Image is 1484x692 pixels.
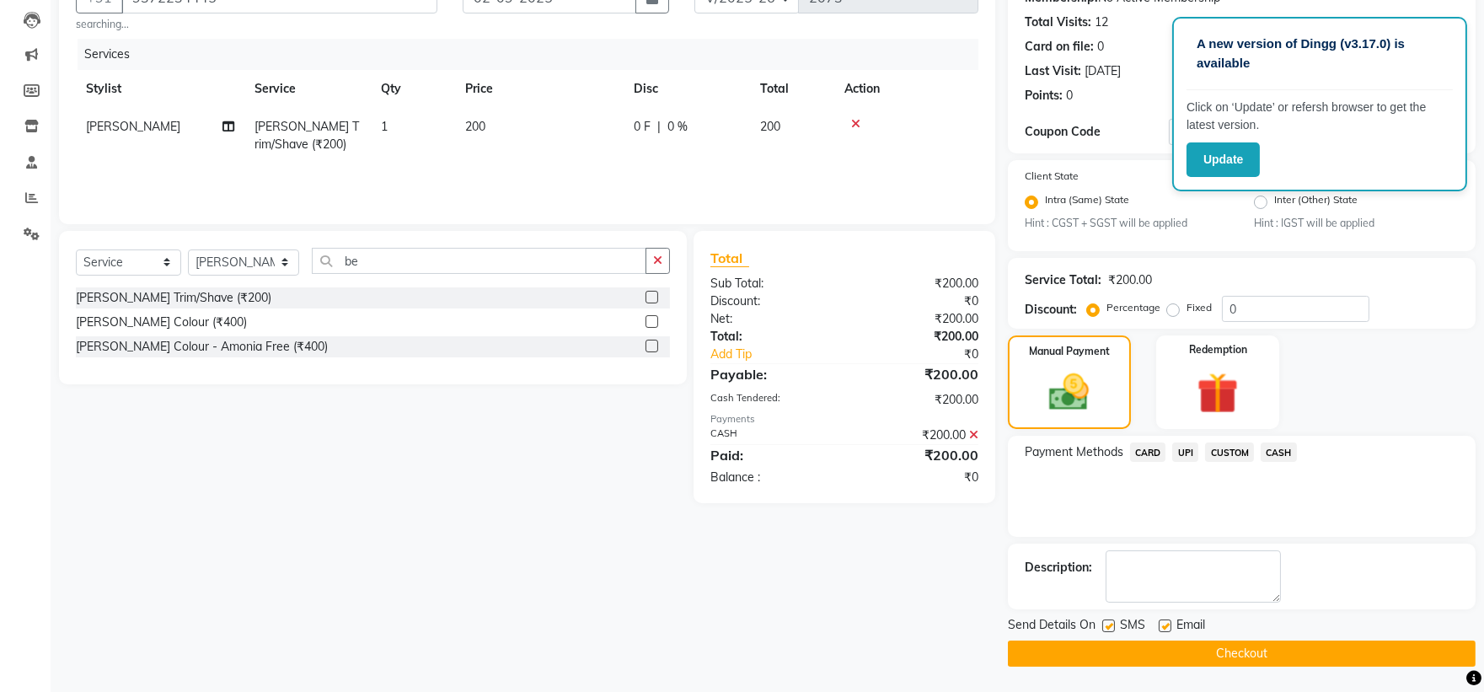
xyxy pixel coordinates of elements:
div: Sub Total: [698,275,844,292]
label: Intra (Same) State [1045,192,1129,212]
span: Email [1176,616,1205,637]
div: ₹200.00 [844,310,991,328]
span: UPI [1172,443,1198,462]
div: [PERSON_NAME] Colour (₹400) [76,314,247,331]
div: Total: [698,328,844,346]
div: Points: [1025,87,1063,105]
span: Total [710,249,749,267]
div: 0 [1097,38,1104,56]
span: 1 [381,119,388,134]
th: Total [750,70,834,108]
div: Last Visit: [1025,62,1081,80]
div: Discount: [698,292,844,310]
div: ₹200.00 [844,391,991,409]
div: Net: [698,310,844,328]
p: Click on ‘Update’ or refersh browser to get the latest version. [1187,99,1453,134]
p: A new version of Dingg (v3.17.0) is available [1197,35,1443,72]
div: CASH [698,426,844,444]
span: | [657,118,661,136]
span: Send Details On [1008,616,1096,637]
a: Add Tip [698,346,869,363]
th: Service [244,70,371,108]
span: [PERSON_NAME] [86,119,180,134]
div: Coupon Code [1025,123,1170,141]
label: Manual Payment [1029,344,1110,359]
span: Payment Methods [1025,443,1123,461]
label: Client State [1025,169,1079,184]
span: 200 [465,119,485,134]
div: Discount: [1025,301,1077,319]
span: SMS [1120,616,1145,637]
div: 0 [1066,87,1073,105]
div: ₹0 [844,292,991,310]
small: searching... [76,17,437,32]
th: Qty [371,70,455,108]
img: _cash.svg [1037,369,1101,415]
div: [DATE] [1085,62,1121,80]
div: ₹0 [869,346,991,363]
button: Update [1187,142,1260,177]
th: Stylist [76,70,244,108]
span: CASH [1261,443,1297,462]
div: ₹200.00 [844,445,991,465]
th: Disc [624,70,750,108]
img: _gift.svg [1184,367,1251,419]
div: ₹200.00 [1108,271,1152,289]
span: CUSTOM [1205,443,1254,462]
span: 200 [760,119,780,134]
div: Balance : [698,469,844,486]
div: Paid: [698,445,844,465]
span: 0 F [634,118,651,136]
div: Description: [1025,559,1092,577]
div: Payable: [698,364,844,384]
label: Percentage [1106,300,1160,315]
span: 0 % [667,118,688,136]
input: Enter Offer / Coupon Code [1169,119,1386,145]
div: 12 [1095,13,1108,31]
div: Services [78,39,991,70]
div: ₹200.00 [844,328,991,346]
button: Checkout [1008,641,1476,667]
div: ₹0 [844,469,991,486]
div: [PERSON_NAME] Colour - Amonia Free (₹400) [76,338,328,356]
label: Inter (Other) State [1274,192,1358,212]
span: CARD [1130,443,1166,462]
div: [PERSON_NAME] Trim/Shave (₹200) [76,289,271,307]
div: Cash Tendered: [698,391,844,409]
input: Search or Scan [312,248,647,274]
div: ₹200.00 [844,275,991,292]
div: Payments [710,412,978,426]
th: Action [834,70,978,108]
div: ₹200.00 [844,364,991,384]
div: Card on file: [1025,38,1094,56]
div: ₹200.00 [844,426,991,444]
div: Service Total: [1025,271,1101,289]
th: Price [455,70,624,108]
label: Redemption [1189,342,1247,357]
label: Fixed [1187,300,1212,315]
small: Hint : IGST will be applied [1254,216,1459,231]
div: Total Visits: [1025,13,1091,31]
span: [PERSON_NAME] Trim/Shave (₹200) [254,119,359,152]
small: Hint : CGST + SGST will be applied [1025,216,1230,231]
